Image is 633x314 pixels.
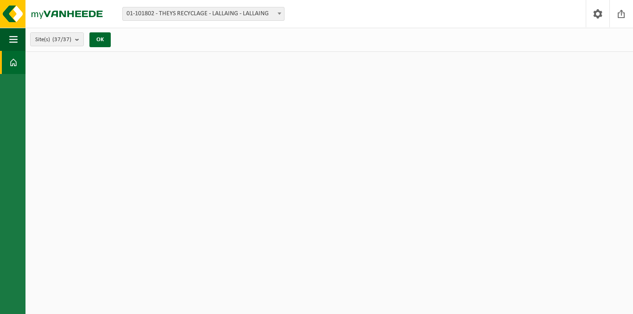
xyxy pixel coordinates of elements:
[35,33,71,47] span: Site(s)
[52,37,71,43] count: (37/37)
[89,32,111,47] button: OK
[30,32,84,46] button: Site(s)(37/37)
[123,7,284,20] span: 01-101802 - THEYS RECYCLAGE - LALLAING - LALLAING
[122,7,285,21] span: 01-101802 - THEYS RECYCLAGE - LALLAING - LALLAING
